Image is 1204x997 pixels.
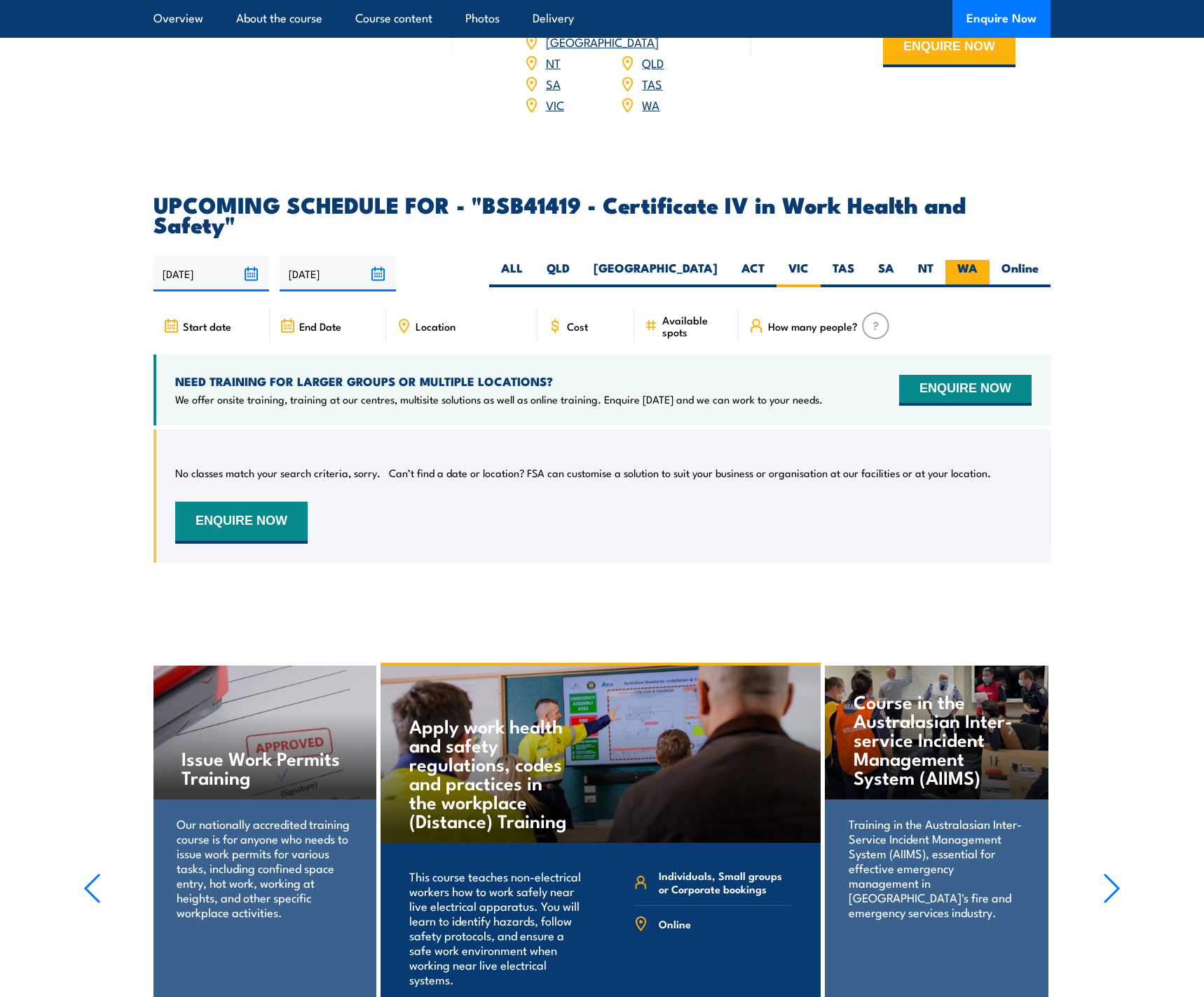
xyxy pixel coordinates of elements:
[177,816,353,919] p: Our nationally accredited training course is for anyone who needs to issue work permits for vario...
[730,260,777,287] label: ACT
[642,96,659,113] a: WA
[182,748,348,786] h4: Issue Work Permits Training
[409,869,582,986] p: This course teaches non-electrical workers how to work safely near live electrical apparatus. You...
[409,716,574,830] h4: Apply work health and safety regulations, codes and practices in the workplace (Distance) Training
[854,692,1020,786] h4: Course in the Australasian Inter-service Incident Management System (AIIMS)
[546,54,561,71] a: NT
[768,320,858,332] span: How many people?
[866,260,906,287] label: SA
[175,466,381,480] p: No classes match your search criteria, sorry.
[489,260,535,287] label: ALL
[906,260,945,287] label: NT
[849,816,1025,919] p: Training in the Australasian Inter-Service Incident Management System (AIIMS), essential for effe...
[183,320,231,332] span: Start date
[659,869,792,895] span: Individuals, Small groups or Corporate bookings
[642,54,664,71] a: QLD
[153,194,1051,233] h2: UPCOMING SCHEDULE FOR - "BSB41419 - Certificate IV in Work Health and Safety"
[175,373,823,389] h4: NEED TRAINING FOR LARGER GROUPS OR MULTIPLE LOCATIONS?
[990,260,1051,287] label: Online
[299,320,341,332] span: End Date
[821,260,866,287] label: TAS
[535,260,582,287] label: QLD
[883,29,1015,67] button: ENQUIRE NOW
[153,256,269,291] input: From date
[899,375,1032,406] button: ENQUIRE NOW
[642,75,662,92] a: TAS
[659,917,691,930] span: Online
[546,75,561,92] a: SA
[389,466,991,480] p: Can’t find a date or location? FSA can customise a solution to suit your business or organisation...
[662,314,729,338] span: Available spots
[416,320,456,332] span: Location
[582,260,730,287] label: [GEOGRAPHIC_DATA]
[567,320,588,332] span: Cost
[546,96,564,113] a: VIC
[945,260,990,287] label: WA
[546,33,659,50] a: [GEOGRAPHIC_DATA]
[175,502,308,544] button: ENQUIRE NOW
[777,260,821,287] label: VIC
[175,392,823,406] p: We offer onsite training, training at our centres, multisite solutions as well as online training...
[280,256,395,291] input: To date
